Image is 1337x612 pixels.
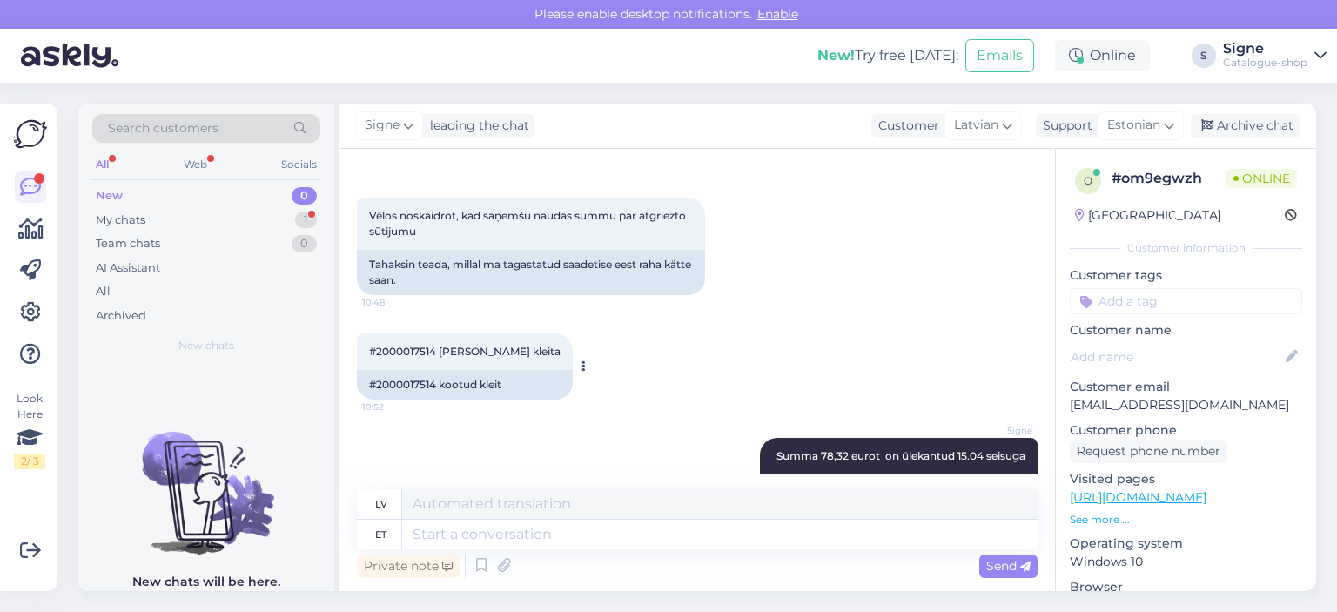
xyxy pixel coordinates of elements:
p: Operating system [1070,535,1302,553]
div: Look Here [14,391,45,469]
div: Try free [DATE]: [817,45,958,66]
div: All [96,283,111,300]
div: S [1192,44,1216,68]
div: 1 [295,212,317,229]
span: Online [1226,169,1297,188]
input: Add name [1071,347,1282,367]
a: SigneCatalogue-shop [1223,42,1327,70]
div: Socials [278,153,320,176]
span: 10:52 [362,400,427,414]
p: See more ... [1070,512,1302,528]
button: Emails [965,39,1034,72]
div: Online [1055,40,1150,71]
p: New chats will be here. [132,573,280,591]
div: AI Assistant [96,259,160,277]
div: Catalogue-shop [1223,56,1307,70]
span: o [1084,174,1092,187]
p: Customer email [1070,378,1302,396]
div: New [96,187,123,205]
p: Visited pages [1070,470,1302,488]
p: Customer phone [1070,421,1302,440]
div: Archived [96,307,146,325]
div: Support [1036,117,1092,135]
p: Browser [1070,578,1302,596]
div: #2000017514 kootud kleit [357,370,573,400]
span: Latvian [954,116,998,135]
div: Web [180,153,211,176]
p: [EMAIL_ADDRESS][DOMAIN_NAME] [1070,396,1302,414]
span: Signe [365,116,400,135]
div: # om9egwzh [1112,168,1226,189]
span: Estonian [1107,116,1160,135]
div: et [375,520,386,549]
span: New chats [178,338,234,353]
div: leading the chat [423,117,529,135]
div: Customer [871,117,939,135]
span: 10:48 [362,296,427,309]
a: [URL][DOMAIN_NAME] [1070,489,1206,505]
p: Customer tags [1070,266,1302,285]
div: 0 [292,235,317,252]
p: Windows 10 [1070,553,1302,571]
p: Customer name [1070,321,1302,340]
img: No chats [78,400,334,557]
span: Summa 78,32 eurot on ülekantud 15.04 seisuga [776,449,1025,462]
div: 0 [292,187,317,205]
span: Signe [967,424,1032,437]
div: lv [375,489,387,519]
span: Search customers [108,119,218,138]
span: Enable [752,6,803,22]
b: New! [817,47,855,64]
div: Archive chat [1191,114,1300,138]
span: #2000017514 [PERSON_NAME] kleita [369,345,561,358]
div: Customer information [1070,240,1302,256]
div: Team chats [96,235,160,252]
div: Signe [1223,42,1307,56]
div: All [92,153,112,176]
div: My chats [96,212,145,229]
input: Add a tag [1070,288,1302,314]
span: Send [986,558,1031,574]
span: Vēlos noskaidrot, kad saņemšu naudas summu par atgriezto sūtijumu [369,209,689,238]
img: Askly Logo [14,118,47,151]
div: 2 / 3 [14,454,45,469]
div: [GEOGRAPHIC_DATA] [1075,206,1221,225]
div: Request phone number [1070,440,1227,463]
div: Tahaksin teada, millal ma tagastatud saadetise eest raha kätte saan. [357,250,705,295]
div: Private note [357,555,460,578]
